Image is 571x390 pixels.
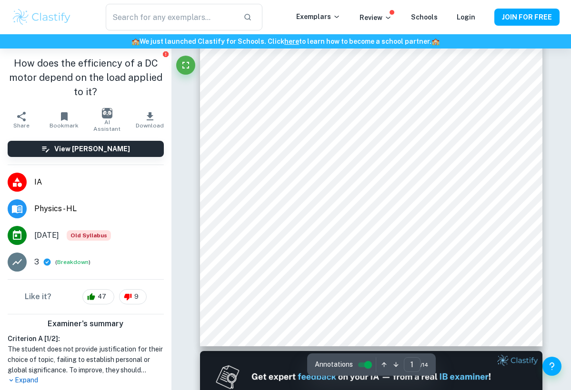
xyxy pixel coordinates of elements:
[8,375,164,385] p: Expand
[106,4,236,30] input: Search for any exemplars...
[25,291,51,302] h6: Like it?
[13,122,30,129] span: Share
[57,258,89,266] button: Breakdown
[494,9,560,26] button: JOIN FOR FREE
[411,13,438,21] a: Schools
[34,176,164,188] span: IA
[86,107,129,133] button: AI Assistant
[54,144,130,154] h6: View [PERSON_NAME]
[129,107,171,133] button: Download
[8,344,164,375] h1: The student does not provide justification for their choice of topic, failing to establish person...
[67,230,111,241] span: Old Syllabus
[82,289,114,304] div: 47
[131,38,140,45] span: 🏫
[162,50,170,58] button: Report issue
[129,292,144,302] span: 9
[136,122,164,129] span: Download
[34,230,59,241] span: [DATE]
[102,108,112,118] img: AI Assistant
[421,361,428,369] span: / 14
[34,256,39,268] p: 3
[284,38,299,45] a: here
[119,289,147,304] div: 9
[67,230,111,241] div: Starting from the May 2025 session, the Physics IA requirements have changed. It's OK to refer to...
[8,333,164,344] h6: Criterion A [ 1 / 2 ]:
[92,292,111,302] span: 47
[176,56,195,75] button: Fullscreen
[55,258,90,267] span: ( )
[91,119,123,132] span: AI Assistant
[50,122,79,129] span: Bookmark
[360,12,392,23] p: Review
[11,8,72,27] img: Clastify logo
[8,141,164,157] button: View [PERSON_NAME]
[4,318,168,330] h6: Examiner's summary
[542,357,561,376] button: Help and Feedback
[296,11,341,22] p: Exemplars
[2,36,569,47] h6: We just launched Clastify for Schools. Click to learn how to become a school partner.
[8,56,164,99] h1: How does the efficiency of a DC motor depend on the load applied to it?
[431,38,440,45] span: 🏫
[34,203,164,214] span: Physics - HL
[315,360,353,370] span: Annotations
[457,13,475,21] a: Login
[43,107,86,133] button: Bookmark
